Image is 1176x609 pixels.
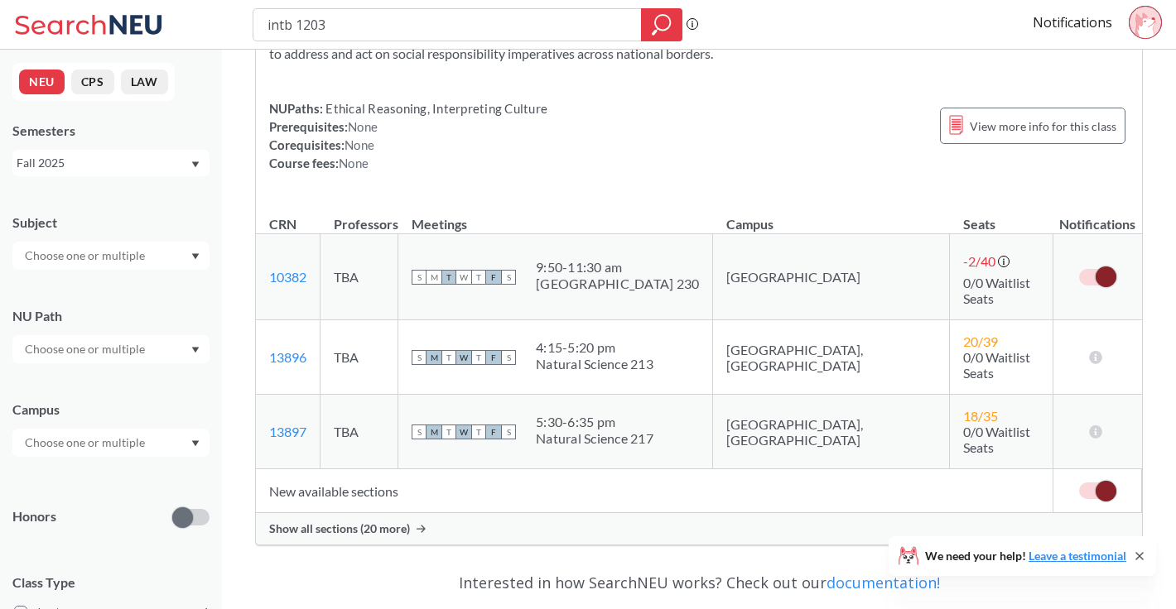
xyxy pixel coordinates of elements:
[1053,199,1142,234] th: Notifications
[713,395,950,469] td: [GEOGRAPHIC_DATA], [GEOGRAPHIC_DATA]
[12,573,210,592] span: Class Type
[456,270,471,285] span: W
[441,270,456,285] span: T
[536,259,699,276] div: 9:50 - 11:30 am
[12,335,210,363] div: Dropdown arrow
[323,101,547,116] span: Ethical Reasoning, Interpreting Culture
[321,395,398,469] td: TBA
[17,433,156,453] input: Choose one or multiple
[427,424,441,439] span: M
[963,333,998,349] span: 20 / 39
[17,154,190,172] div: Fall 2025
[412,424,427,439] span: S
[963,408,998,424] span: 18 / 35
[269,349,306,365] a: 13896
[191,253,200,260] svg: Dropdown arrow
[486,350,501,365] span: F
[412,350,427,365] span: S
[321,234,398,320] td: TBA
[427,270,441,285] span: M
[12,213,210,232] div: Subject
[17,339,156,359] input: Choose one or multiple
[471,270,486,285] span: T
[339,156,369,170] span: None
[1029,549,1126,563] a: Leave a testimonial
[471,350,486,365] span: T
[12,429,210,457] div: Dropdown arrow
[269,269,306,285] a: 10382
[641,8,682,41] div: magnifying glass
[412,270,427,285] span: S
[536,339,653,356] div: 4:15 - 5:20 pm
[950,199,1053,234] th: Seats
[970,116,1116,137] span: View more info for this class
[345,137,374,152] span: None
[427,350,441,365] span: M
[713,320,950,395] td: [GEOGRAPHIC_DATA], [GEOGRAPHIC_DATA]
[256,513,1142,544] div: Show all sections (20 more)
[536,276,699,292] div: [GEOGRAPHIC_DATA] 230
[71,70,114,94] button: CPS
[269,424,306,439] a: 13897
[486,424,501,439] span: F
[12,150,210,176] div: Fall 2025Dropdown arrow
[456,424,471,439] span: W
[963,424,1030,455] span: 0/0 Waitlist Seats
[471,424,486,439] span: T
[121,70,168,94] button: LAW
[269,215,296,233] div: CRN
[486,270,501,285] span: F
[191,440,200,447] svg: Dropdown arrow
[536,414,653,430] div: 5:30 - 6:35 pm
[12,242,210,270] div: Dropdown arrow
[191,161,200,168] svg: Dropdown arrow
[321,320,398,395] td: TBA
[12,507,56,526] p: Honors
[963,253,995,269] span: -2 / 40
[255,559,1143,607] div: Interested in how SearchNEU works? Check out our
[536,430,653,447] div: Natural Science 217
[713,199,950,234] th: Campus
[441,424,456,439] span: T
[321,199,398,234] th: Professors
[398,199,713,234] th: Meetings
[12,400,210,419] div: Campus
[19,70,65,94] button: NEU
[501,350,516,365] span: S
[266,11,629,39] input: Class, professor, course number, "phrase"
[536,356,653,372] div: Natural Science 213
[17,246,156,266] input: Choose one or multiple
[501,424,516,439] span: S
[652,13,672,36] svg: magnifying glass
[256,469,1053,513] td: New available sections
[269,99,547,172] div: NUPaths: Prerequisites: Corequisites: Course fees:
[963,349,1030,381] span: 0/0 Waitlist Seats
[348,119,378,134] span: None
[191,347,200,353] svg: Dropdown arrow
[1033,13,1112,31] a: Notifications
[456,350,471,365] span: W
[441,350,456,365] span: T
[963,275,1030,306] span: 0/0 Waitlist Seats
[713,234,950,320] td: [GEOGRAPHIC_DATA]
[12,122,210,140] div: Semesters
[12,307,210,325] div: NU Path
[501,270,516,285] span: S
[269,521,410,536] span: Show all sections (20 more)
[827,573,940,592] a: documentation!
[925,550,1126,562] span: We need your help!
